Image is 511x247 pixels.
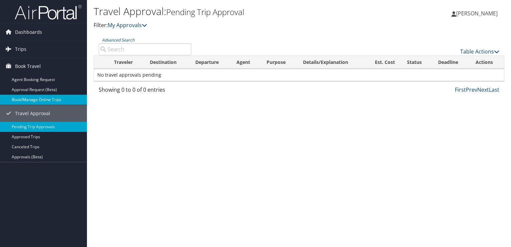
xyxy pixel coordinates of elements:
[466,86,477,93] a: Prev
[456,10,498,17] span: [PERSON_NAME]
[455,86,466,93] a: First
[230,56,261,69] th: Agent
[432,56,470,69] th: Deadline: activate to sort column descending
[144,56,189,69] th: Destination: activate to sort column ascending
[99,43,191,55] input: Advanced Search
[15,4,82,20] img: airportal-logo.png
[451,3,504,23] a: [PERSON_NAME]
[166,6,244,17] small: Pending Trip Approval
[99,86,191,97] div: Showing 0 to 0 of 0 entries
[477,86,489,93] a: Next
[15,58,41,75] span: Book Travel
[189,56,231,69] th: Departure: activate to sort column ascending
[489,86,499,93] a: Last
[15,105,50,122] span: Travel Approval
[401,56,432,69] th: Status: activate to sort column ascending
[94,69,504,81] td: No travel approvals pending
[364,56,401,69] th: Est. Cost: activate to sort column ascending
[108,21,147,29] a: My Approvals
[261,56,297,69] th: Purpose
[94,21,368,30] p: Filter:
[102,37,134,43] a: Advanced Search
[94,4,368,18] h1: Travel Approval:
[15,41,26,58] span: Trips
[108,56,144,69] th: Traveler: activate to sort column ascending
[15,24,42,40] span: Dashboards
[470,56,504,69] th: Actions
[297,56,364,69] th: Details/Explanation
[460,48,499,55] a: Table Actions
